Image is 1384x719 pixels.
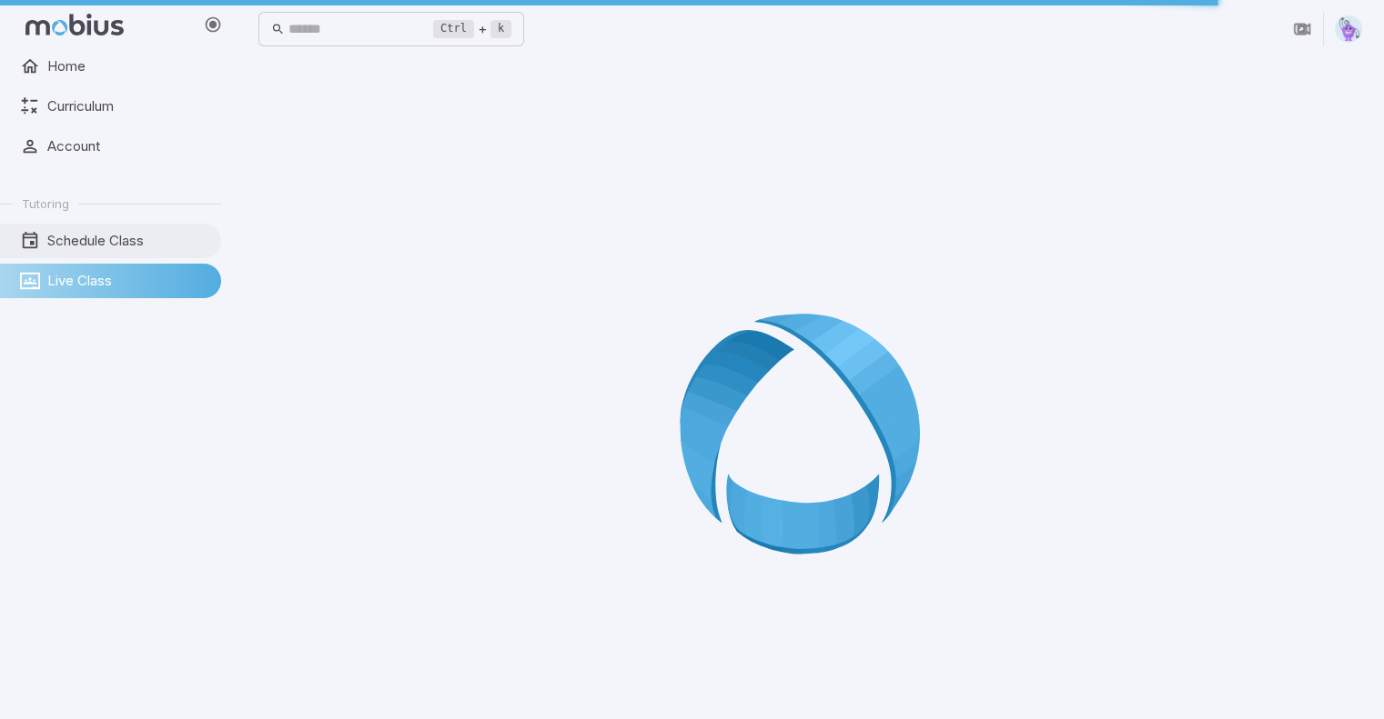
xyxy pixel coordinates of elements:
[433,18,511,40] div: +
[22,195,69,212] span: Tutoring
[47,136,208,156] span: Account
[1285,12,1319,46] button: Join in Zoom Client
[47,96,208,116] span: Curriculum
[47,271,208,291] span: Live Class
[47,56,208,76] span: Home
[1335,15,1362,43] img: pentagon.svg
[47,231,208,251] span: Schedule Class
[490,20,511,38] kbd: k
[433,20,474,38] kbd: Ctrl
